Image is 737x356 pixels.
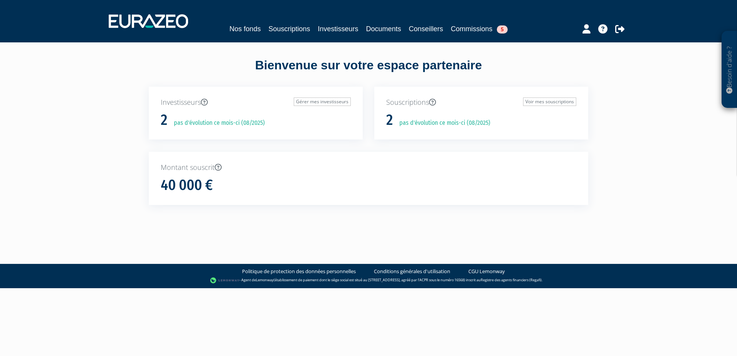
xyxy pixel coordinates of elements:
[374,268,450,275] a: Conditions générales d'utilisation
[386,97,576,107] p: Souscriptions
[242,268,356,275] a: Politique de protection des données personnelles
[161,112,167,128] h1: 2
[497,25,508,34] span: 5
[294,97,351,106] a: Gérer mes investisseurs
[523,97,576,106] a: Voir mes souscriptions
[168,119,265,128] p: pas d'évolution ce mois-ci (08/2025)
[366,24,401,34] a: Documents
[161,97,351,107] p: Investisseurs
[210,277,240,284] img: logo-lemonway.png
[386,112,393,128] h1: 2
[143,57,594,87] div: Bienvenue sur votre espace partenaire
[481,277,542,282] a: Registre des agents financiers (Regafi)
[256,277,274,282] a: Lemonway
[468,268,505,275] a: CGU Lemonway
[109,14,188,28] img: 1732889491-logotype_eurazeo_blanc_rvb.png
[229,24,261,34] a: Nos fonds
[8,277,729,284] div: - Agent de (établissement de paiement dont le siège social est situé au [STREET_ADDRESS], agréé p...
[725,35,734,104] p: Besoin d'aide ?
[451,24,508,34] a: Commissions5
[409,24,443,34] a: Conseillers
[394,119,490,128] p: pas d'évolution ce mois-ci (08/2025)
[268,24,310,34] a: Souscriptions
[161,163,576,173] p: Montant souscrit
[161,177,213,193] h1: 40 000 €
[318,24,358,34] a: Investisseurs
